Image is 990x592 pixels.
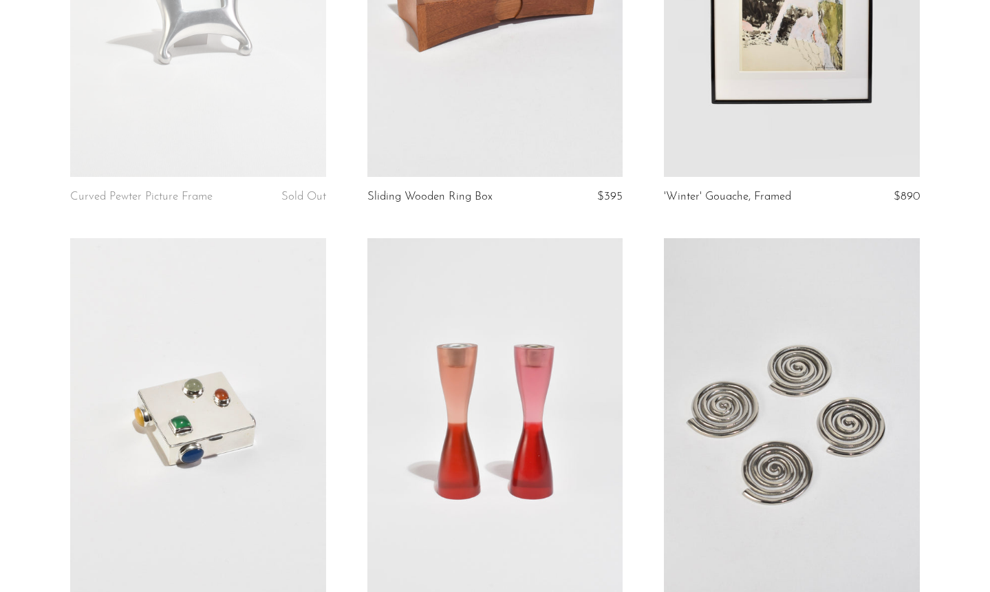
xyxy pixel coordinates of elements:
a: 'Winter' Gouache, Framed [664,191,791,203]
span: $395 [597,191,623,202]
a: Sliding Wooden Ring Box [367,191,493,203]
span: $890 [894,191,920,202]
span: Sold Out [281,191,326,202]
a: Curved Pewter Picture Frame [70,191,213,203]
